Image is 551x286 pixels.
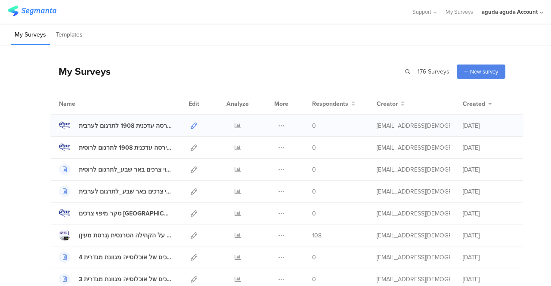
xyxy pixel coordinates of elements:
span: 0 [312,275,316,284]
div: research@lgbt.org.il [377,121,450,130]
a: סקר באר שבע גרסה עדכנית 1908 לתרגום לערבית [59,120,172,131]
img: segmanta logo [8,6,56,16]
div: סקר באר שבע גרסה עדכנית 1908 לתרגום לערבית [79,121,172,130]
div: [DATE] [463,231,514,240]
div: סקר עמדות מטפלים.ות על הקהילה הטרנסית (גרסת מעין) [79,231,172,240]
div: סקר מיפוי צרכים באר שבע_לתרגום לערבית [79,187,172,196]
div: aguda aguda Account [482,8,538,16]
span: 0 [312,143,316,152]
a: 3 אפיון צרכים של אוכלוסייה מגוונת מגדרית [59,274,172,285]
div: [DATE] [463,253,514,262]
div: Analyze [225,93,251,114]
button: Respondents [312,99,355,108]
span: 0 [312,253,316,262]
div: research@lgbt.org.il [377,275,450,284]
div: [DATE] [463,275,514,284]
div: [DATE] [463,143,514,152]
div: סקר מיפוי צרכים באר שבע [79,209,172,218]
button: Creator [377,99,405,108]
div: [DATE] [463,121,514,130]
span: Created [463,99,485,108]
div: research@lgbt.org.il [377,187,450,196]
div: [DATE] [463,209,514,218]
li: My Surveys [11,25,50,45]
div: סקר באר שבע גירסה עדכנית 1908 לתרגום לרוסית [79,143,172,152]
span: | [412,67,416,76]
span: 0 [312,187,316,196]
a: סקר מיפוי צרכים [GEOGRAPHIC_DATA] [59,208,172,219]
div: [DATE] [463,187,514,196]
span: 108 [312,231,322,240]
a: סקר מיפוי צרכים באר שבע_לתרגום לערבית [59,186,172,197]
span: New survey [470,68,498,76]
span: 0 [312,209,316,218]
div: Edit [185,93,203,114]
div: [DATE] [463,165,514,174]
div: research@lgbt.org.il [377,209,450,218]
div: 3 אפיון צרכים של אוכלוסייה מגוונת מגדרית [79,275,172,284]
span: Respondents [312,99,348,108]
a: סקר באר שבע גירסה עדכנית 1908 לתרגום לרוסית [59,142,172,153]
li: Templates [52,25,87,45]
div: research@lgbt.org.il [377,165,450,174]
div: research@lgbt.org.il [377,253,450,262]
div: digital@lgbt.org.il [377,231,450,240]
span: Creator [377,99,398,108]
div: 4 אפיון צרכים של אוכלוסייה מגוונת מגדרית [79,253,172,262]
a: 4 אפיון צרכים של אוכלוסייה מגוונת מגדרית [59,252,172,263]
span: 176 Surveys [418,67,449,76]
button: Created [463,99,492,108]
a: סקר עמדות מטפלים.ות על הקהילה הטרנסית (גרסת מעין) [59,230,172,241]
span: 0 [312,121,316,130]
div: More [272,93,291,114]
div: research@lgbt.org.il [377,143,450,152]
span: Support [412,8,431,16]
span: 0 [312,165,316,174]
div: My Surveys [50,64,111,79]
a: סקר מיפוי צרכים באר שבע_לתרגום לרוסית [59,164,172,175]
div: סקר מיפוי צרכים באר שבע_לתרגום לרוסית [79,165,172,174]
div: Name [59,99,111,108]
